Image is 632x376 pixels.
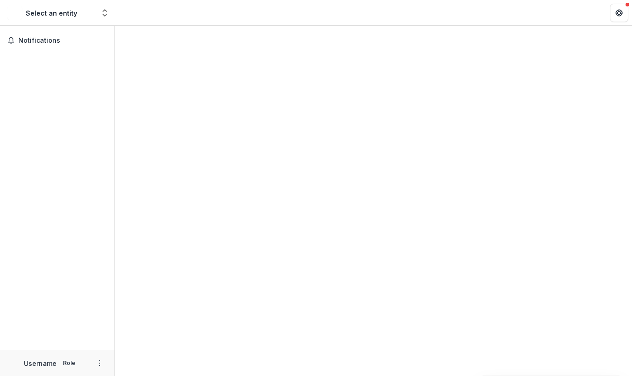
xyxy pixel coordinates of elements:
span: Notifications [18,37,107,45]
button: Get Help [610,4,628,22]
p: Username [24,359,57,368]
p: Role [60,359,78,367]
button: Open entity switcher [98,4,111,22]
button: More [94,358,105,369]
div: Select an entity [26,8,77,18]
button: Notifications [4,33,111,48]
